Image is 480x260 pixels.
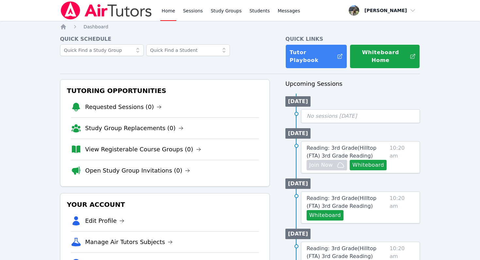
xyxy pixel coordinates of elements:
[66,199,264,210] h3: Your Account
[307,145,376,159] span: Reading: 3rd Grade ( Hilltop (FTA) 3rd Grade Reading )
[285,229,311,239] li: [DATE]
[85,102,162,112] a: Requested Sessions (0)
[66,85,264,97] h3: Tutoring Opportunities
[85,216,125,225] a: Edit Profile
[350,160,387,170] button: Whiteboard
[390,194,414,221] span: 10:20 am
[84,23,108,30] a: Dashboard
[307,210,344,221] button: Whiteboard
[60,23,420,30] nav: Breadcrumb
[309,161,333,169] span: Join Now
[307,195,376,209] span: Reading: 3rd Grade ( Hilltop (FTA) 3rd Grade Reading )
[307,245,376,259] span: Reading: 3rd Grade ( Hilltop (FTA) 3rd Grade Reading )
[285,96,311,107] li: [DATE]
[85,166,190,175] a: Open Study Group Invitations (0)
[307,194,387,210] a: Reading: 3rd Grade(Hilltop (FTA) 3rd Grade Reading)
[146,44,230,56] input: Quick Find a Student
[84,24,108,29] span: Dashboard
[307,113,357,119] span: No sessions [DATE]
[285,178,311,189] li: [DATE]
[60,44,144,56] input: Quick Find a Study Group
[285,79,420,88] h3: Upcoming Sessions
[85,145,201,154] a: View Registerable Course Groups (0)
[285,35,420,43] h4: Quick Links
[350,44,420,69] button: Whiteboard Home
[285,44,347,69] a: Tutor Playbook
[60,1,152,20] img: Air Tutors
[390,144,414,170] span: 10:20 am
[278,8,300,14] span: Messages
[85,237,173,247] a: Manage Air Tutors Subjects
[307,160,347,170] button: Join Now
[85,124,184,133] a: Study Group Replacements (0)
[307,144,387,160] a: Reading: 3rd Grade(Hilltop (FTA) 3rd Grade Reading)
[60,35,270,43] h4: Quick Schedule
[285,128,311,139] li: [DATE]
